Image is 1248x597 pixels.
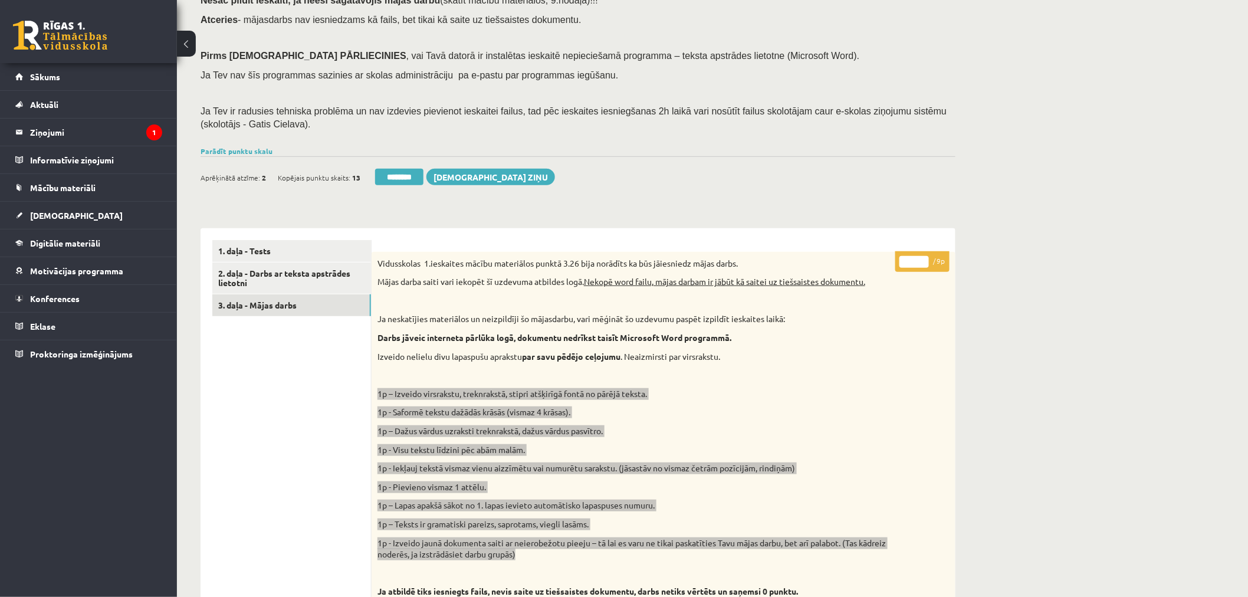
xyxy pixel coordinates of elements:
p: 1p – Izveido virsrakstu, treknrakstā, stipri atšķirīgā fontā no pārējā teksta. [377,388,891,400]
legend: Ziņojumi [30,119,162,146]
a: Rīgas 1. Tālmācības vidusskola [13,21,107,50]
p: Vidusskolas 1.ieskaites mācību materiālos punktā 3.26 bija norādīts ka būs jāiesniedz mājas darbs. [377,258,891,270]
span: [DEMOGRAPHIC_DATA] [30,210,123,221]
a: [DEMOGRAPHIC_DATA] ziņu [426,169,555,185]
p: Mājas darba saiti vari iekopēt šī uzdevuma atbildes logā. [377,276,891,288]
p: 1p - Izveido jaunā dokumenta saiti ar neierobežotu pieeju – tā lai es varu ne tikai paskatīties T... [377,537,891,560]
a: Parādīt punktu skalu [201,146,272,156]
b: Atceries [201,15,238,25]
span: Pirms [DEMOGRAPHIC_DATA] PĀRLIECINIES [201,51,406,61]
p: 1p - Visu tekstu līdzini pēc abām malām. [377,444,891,456]
a: Proktoringa izmēģinājums [15,340,162,368]
i: 1 [146,124,162,140]
a: Mācību materiāli [15,174,162,201]
span: Eklase [30,321,55,332]
p: 1p - Pievieno vismaz 1 attēlu. [377,481,891,493]
span: Motivācijas programma [30,265,123,276]
p: Ja neskatījies materiālos un neizpildīji šo mājasdarbu, vari mēģināt šo uzdevumu paspēt izpildīt ... [377,313,891,325]
strong: Darbs jāveic interneta pārlūka logā, dokumentu nedrīkst taisīt Microsoft Word programmā. [377,332,731,343]
a: Konferences [15,285,162,312]
p: 1p – Teksts ir gramatiski pareizs, saprotams, viegli lasāms. [377,519,891,530]
span: 13 [352,169,360,186]
u: Nekopē word failu, mājas darbam ir jābūt kā saitei uz tiešsaistes dokumentu. [584,276,865,287]
span: , vai Tavā datorā ir instalētas ieskaitē nepieciešamā programma – teksta apstrādes lietotne (Micr... [406,51,860,61]
span: Aktuāli [30,99,58,110]
span: Ja Tev ir radusies tehniska problēma un nav izdevies pievienot ieskaitei failus, tad pēc ieskaite... [201,106,947,129]
span: - mājasdarbs nav iesniedzams kā fails, bet tikai kā saite uz tiešsaistes dokumentu. [201,15,582,25]
p: 1p – Dažus vārdus uzraksti treknrakstā, dažus vārdus pasvītro. [377,425,891,437]
span: Ja Tev nav šīs programmas sazinies ar skolas administrāciju pa e-pastu par programmas iegūšanu. [201,70,618,80]
a: Motivācijas programma [15,257,162,284]
a: Aktuāli [15,91,162,118]
a: Sākums [15,63,162,90]
strong: par savu pēdējo ceļojumu [522,351,620,362]
p: Izveido nelielu divu lapaspušu aprakstu . Neaizmirsti par virsrakstu. [377,351,891,363]
a: 3. daļa - Mājas darbs [212,294,371,316]
span: 2 [262,169,266,186]
p: 1p – Lapas apakšā sākot no 1. lapas ievieto automātisko lapaspuses numuru. [377,500,891,511]
span: Proktoringa izmēģinājums [30,349,133,359]
body: Bagātinātā teksta redaktors, wiswyg-editor-user-answer-47024840980280 [12,12,559,24]
span: Konferences [30,293,80,304]
span: Sākums [30,71,60,82]
a: Eklase [15,313,162,340]
a: Informatīvie ziņojumi [15,146,162,173]
span: Aprēķinātā atzīme: [201,169,260,186]
a: 1. daļa - Tests [212,240,371,262]
span: Kopējais punktu skaits: [278,169,350,186]
p: 1p - Saformē tekstu dažādās krāsās (vismaz 4 krāsas). [377,406,891,418]
p: 1p - Iekļauj tekstā vismaz vienu aizzīmētu vai numurētu sarakstu. (jāsastāv no vismaz četrām pozī... [377,462,891,474]
strong: Ja atbildē tiks iesniegts fails, nevis saite uz tiešsaistes dokumentu, darbs netiks vērtēts un sa... [377,586,798,596]
span: Mācību materiāli [30,182,96,193]
a: [DEMOGRAPHIC_DATA] [15,202,162,229]
a: Digitālie materiāli [15,229,162,257]
a: Ziņojumi1 [15,119,162,146]
a: 2. daļa - Darbs ar teksta apstrādes lietotni [212,263,371,294]
span: Digitālie materiāli [30,238,100,248]
p: / 9p [895,251,950,272]
legend: Informatīvie ziņojumi [30,146,162,173]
